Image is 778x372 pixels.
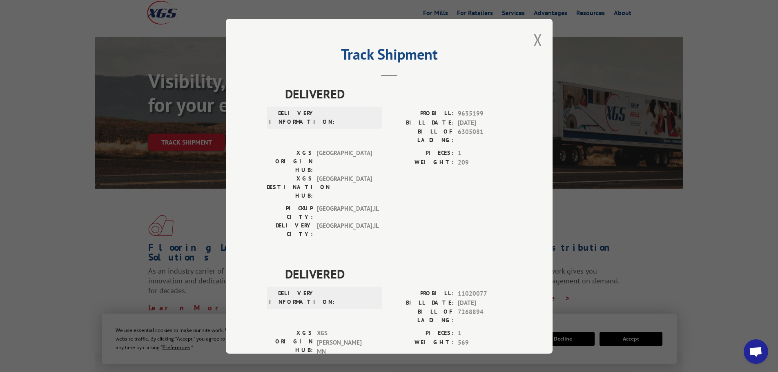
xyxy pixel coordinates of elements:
span: 7268894 [458,307,512,325]
div: Open chat [744,339,768,364]
span: 569 [458,338,512,347]
label: DELIVERY INFORMATION: [269,109,315,126]
label: BILL OF LADING: [389,127,454,145]
span: 9635199 [458,109,512,118]
span: [GEOGRAPHIC_DATA] , IL [317,204,372,221]
span: 11020077 [458,289,512,298]
label: WEIGHT: [389,338,454,347]
label: XGS DESTINATION HUB: [267,174,313,200]
span: [GEOGRAPHIC_DATA] [317,174,372,200]
span: 6305081 [458,127,512,145]
label: PICKUP CITY: [267,204,313,221]
label: PIECES: [389,149,454,158]
label: XGS ORIGIN HUB: [267,149,313,174]
label: DELIVERY CITY: [267,221,313,238]
label: BILL OF LADING: [389,307,454,325]
span: [GEOGRAPHIC_DATA] [317,149,372,174]
label: XGS ORIGIN HUB: [267,329,313,356]
label: DELIVERY INFORMATION: [269,289,315,306]
button: Close modal [533,29,542,51]
span: 1 [458,329,512,338]
label: BILL DATE: [389,298,454,307]
h2: Track Shipment [267,49,512,64]
span: XGS [PERSON_NAME] MN [317,329,372,356]
label: WEIGHT: [389,158,454,167]
span: 209 [458,158,512,167]
span: 1 [458,149,512,158]
label: PROBILL: [389,289,454,298]
label: PIECES: [389,329,454,338]
label: BILL DATE: [389,118,454,127]
span: [DATE] [458,298,512,307]
span: [DATE] [458,118,512,127]
label: PROBILL: [389,109,454,118]
span: DELIVERED [285,265,512,283]
span: [GEOGRAPHIC_DATA] , IL [317,221,372,238]
span: DELIVERED [285,85,512,103]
